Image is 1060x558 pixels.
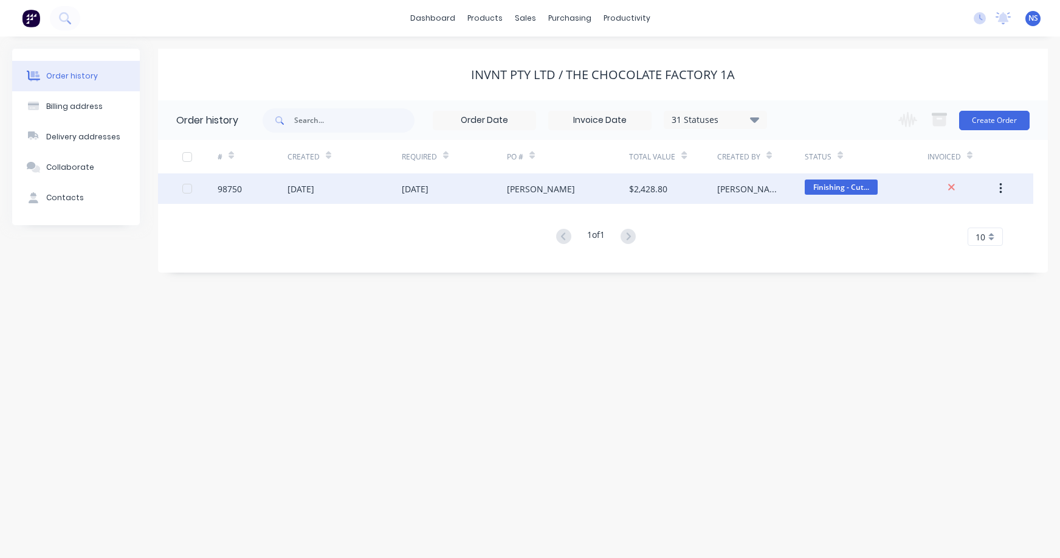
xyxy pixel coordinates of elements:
[927,140,997,173] div: Invoiced
[805,152,831,162] div: Status
[959,111,1030,130] button: Create Order
[12,152,140,183] button: Collaborate
[46,192,84,203] div: Contacts
[402,152,437,162] div: Required
[471,68,735,82] div: INVNT PTY LTD / The Chocolate Factory 1A
[717,183,780,195] div: [PERSON_NAME]
[542,9,597,27] div: purchasing
[176,113,238,128] div: Order history
[664,113,766,127] div: 31 Statuses
[12,122,140,152] button: Delivery addresses
[22,9,40,27] img: Factory
[46,131,120,142] div: Delivery addresses
[218,152,222,162] div: #
[597,9,656,27] div: productivity
[976,231,985,243] span: 10
[46,162,94,173] div: Collaborate
[461,9,509,27] div: products
[507,152,523,162] div: PO #
[927,152,961,162] div: Invoiced
[46,71,98,82] div: Order history
[507,140,630,173] div: PO #
[402,183,428,195] div: [DATE]
[805,180,878,195] span: Finishing - Cut...
[587,228,605,246] div: 1 of 1
[717,140,805,173] div: Created By
[507,183,575,195] div: [PERSON_NAME]
[218,140,287,173] div: #
[12,91,140,122] button: Billing address
[402,140,507,173] div: Required
[12,183,140,213] button: Contacts
[404,9,461,27] a: dashboard
[629,152,675,162] div: Total Value
[433,111,535,130] input: Order Date
[287,183,314,195] div: [DATE]
[805,140,927,173] div: Status
[218,183,242,195] div: 98750
[12,61,140,91] button: Order history
[629,183,667,195] div: $2,428.80
[46,101,103,112] div: Billing address
[287,140,401,173] div: Created
[287,152,320,162] div: Created
[509,9,542,27] div: sales
[1028,13,1038,24] span: NS
[629,140,717,173] div: Total Value
[549,111,651,130] input: Invoice Date
[294,108,415,133] input: Search...
[717,152,760,162] div: Created By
